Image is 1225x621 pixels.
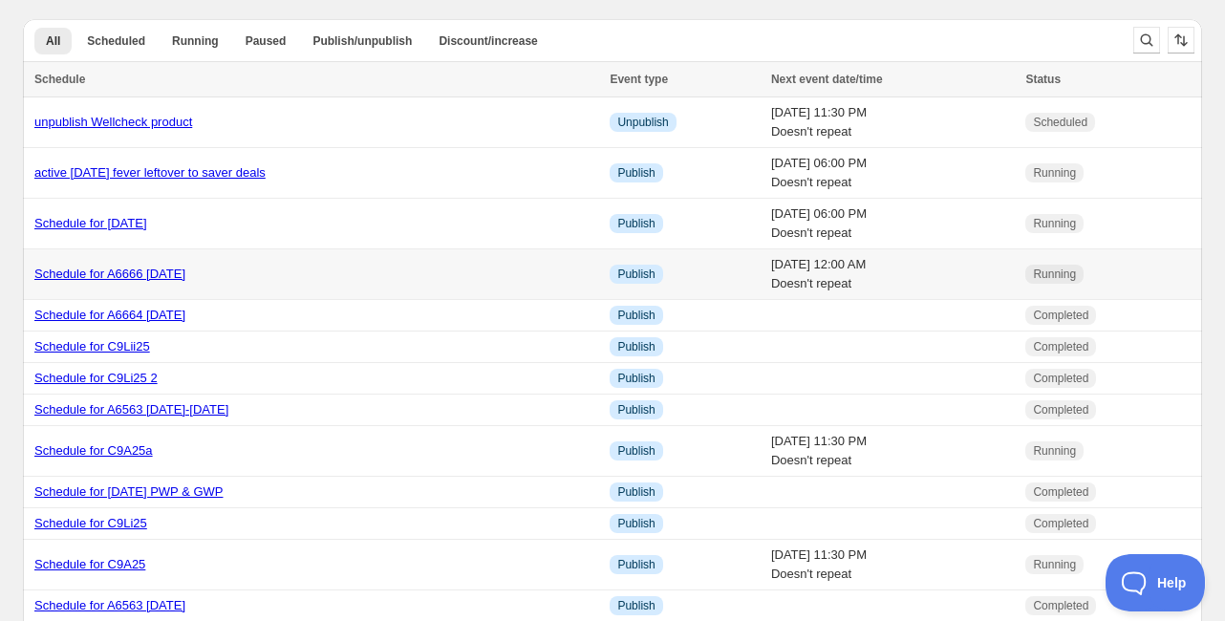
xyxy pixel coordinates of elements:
[34,443,153,458] a: Schedule for C9A25a
[617,165,655,181] span: Publish
[34,339,150,353] a: Schedule for C9Lii25
[1033,308,1088,323] span: Completed
[1033,484,1088,500] span: Completed
[1033,557,1076,572] span: Running
[1033,598,1088,613] span: Completed
[1033,402,1088,418] span: Completed
[1033,339,1088,354] span: Completed
[1025,73,1061,86] span: Status
[1033,443,1076,459] span: Running
[765,426,1021,477] td: [DATE] 11:30 PM Doesn't repeat
[617,484,655,500] span: Publish
[46,33,60,49] span: All
[1033,371,1088,386] span: Completed
[1168,27,1194,54] button: Sort the results
[34,371,158,385] a: Schedule for C9Li25 2
[617,339,655,354] span: Publish
[765,249,1021,300] td: [DATE] 12:00 AM Doesn't repeat
[1133,27,1160,54] button: Search and filter results
[246,33,287,49] span: Paused
[439,33,537,49] span: Discount/increase
[34,165,266,180] a: active [DATE] fever leftover to saver deals
[765,540,1021,590] td: [DATE] 11:30 PM Doesn't repeat
[617,516,655,531] span: Publish
[765,148,1021,199] td: [DATE] 06:00 PM Doesn't repeat
[617,371,655,386] span: Publish
[172,33,219,49] span: Running
[87,33,145,49] span: Scheduled
[34,598,185,612] a: Schedule for A6563 [DATE]
[34,516,147,530] a: Schedule for C9Li25
[34,402,228,417] a: Schedule for A6563 [DATE]-[DATE]
[617,115,668,130] span: Unpublish
[617,308,655,323] span: Publish
[1033,267,1076,282] span: Running
[34,308,185,322] a: Schedule for A6664 [DATE]
[771,73,883,86] span: Next event date/time
[1106,554,1206,611] iframe: Toggle Customer Support
[1033,165,1076,181] span: Running
[1033,216,1076,231] span: Running
[617,267,655,282] span: Publish
[617,598,655,613] span: Publish
[617,402,655,418] span: Publish
[1033,516,1088,531] span: Completed
[34,73,85,86] span: Schedule
[617,557,655,572] span: Publish
[312,33,412,49] span: Publish/unpublish
[610,73,668,86] span: Event type
[617,216,655,231] span: Publish
[765,199,1021,249] td: [DATE] 06:00 PM Doesn't repeat
[34,216,147,230] a: Schedule for [DATE]
[34,484,223,499] a: Schedule for [DATE] PWP & GWP
[34,267,185,281] a: Schedule for A6666 [DATE]
[34,557,145,571] a: Schedule for C9A25
[765,97,1021,148] td: [DATE] 11:30 PM Doesn't repeat
[617,443,655,459] span: Publish
[1033,115,1087,130] span: Scheduled
[34,115,192,129] a: unpublish Wellcheck product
